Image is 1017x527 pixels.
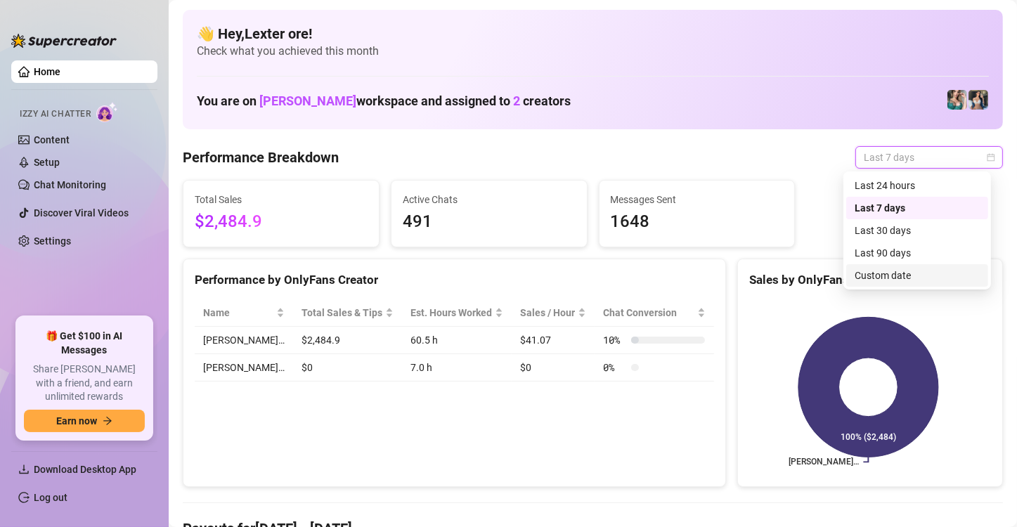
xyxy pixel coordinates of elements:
[512,299,595,327] th: Sales / Hour
[203,305,273,320] span: Name
[864,147,995,168] span: Last 7 days
[855,200,980,216] div: Last 7 days
[24,330,145,357] span: 🎁 Get $100 in AI Messages
[611,209,784,235] span: 1648
[410,305,492,320] div: Est. Hours Worked
[195,299,293,327] th: Name
[183,148,339,167] h4: Performance Breakdown
[595,299,713,327] th: Chat Conversion
[293,299,402,327] th: Total Sales & Tips
[34,179,106,190] a: Chat Monitoring
[34,157,60,168] a: Setup
[846,264,988,287] div: Custom date
[195,192,368,207] span: Total Sales
[403,209,576,235] span: 491
[197,93,571,109] h1: You are on workspace and assigned to creators
[403,192,576,207] span: Active Chats
[603,332,626,348] span: 10 %
[512,354,595,382] td: $0
[603,305,694,320] span: Chat Conversion
[520,305,575,320] span: Sales / Hour
[56,415,97,427] span: Earn now
[789,457,859,467] text: [PERSON_NAME]…
[611,192,784,207] span: Messages Sent
[512,327,595,354] td: $41.07
[18,464,30,475] span: download
[855,268,980,283] div: Custom date
[34,492,67,503] a: Log out
[34,235,71,247] a: Settings
[293,354,402,382] td: $0
[846,242,988,264] div: Last 90 days
[402,354,512,382] td: 7.0 h
[749,271,991,289] div: Sales by OnlyFans Creator
[259,93,356,108] span: [PERSON_NAME]
[96,102,118,122] img: AI Chatter
[24,410,145,432] button: Earn nowarrow-right
[855,245,980,261] div: Last 90 days
[34,464,136,475] span: Download Desktop App
[302,305,382,320] span: Total Sales & Tips
[846,197,988,219] div: Last 7 days
[603,360,626,375] span: 0 %
[969,90,988,110] img: Katy
[195,327,293,354] td: [PERSON_NAME]…
[855,223,980,238] div: Last 30 days
[846,174,988,197] div: Last 24 hours
[402,327,512,354] td: 60.5 h
[846,219,988,242] div: Last 30 days
[513,93,520,108] span: 2
[34,207,129,219] a: Discover Viral Videos
[195,354,293,382] td: [PERSON_NAME]…
[103,416,112,426] span: arrow-right
[34,66,60,77] a: Home
[947,90,967,110] img: Zaddy
[197,24,989,44] h4: 👋 Hey, Lexter ore !
[195,271,714,289] div: Performance by OnlyFans Creator
[197,44,989,59] span: Check what you achieved this month
[34,134,70,145] a: Content
[293,327,402,354] td: $2,484.9
[195,209,368,235] span: $2,484.9
[20,108,91,121] span: Izzy AI Chatter
[855,178,980,193] div: Last 24 hours
[24,363,145,404] span: Share [PERSON_NAME] with a friend, and earn unlimited rewards
[987,153,995,162] span: calendar
[11,34,117,48] img: logo-BBDzfeDw.svg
